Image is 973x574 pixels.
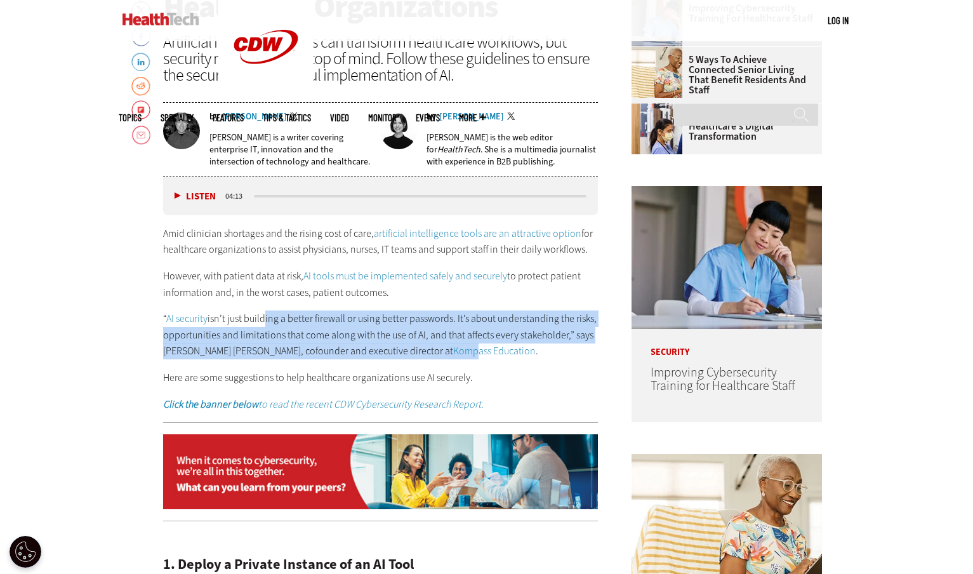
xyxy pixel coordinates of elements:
img: Doctors reviewing tablet [632,103,682,154]
a: Features [213,113,244,123]
div: Cookie Settings [10,536,41,568]
div: User menu [828,14,849,27]
a: Events [416,113,440,123]
a: Tips & Tactics [263,113,311,123]
a: CDW [218,84,314,97]
a: Click the banner belowto read the recent CDW Cybersecurity Research Report. [163,397,484,411]
img: na-prrcloud-static-2024-na-desktop [163,434,599,509]
button: Listen [175,192,216,201]
span: Specialty [161,113,194,123]
img: Home [122,13,199,25]
em: to read the recent CDW Cybersecurity Research Report. [163,397,484,411]
a: artificial intelligence tools are an attractive option [374,227,581,240]
div: duration [223,190,252,202]
span: Topics [119,113,142,123]
strong: Click the banner below [163,397,258,411]
img: nurse studying on computer [632,186,822,329]
div: media player [163,177,599,215]
a: Doctors reviewing tablet [632,103,689,114]
a: The Importance of BCDR in Healthcare’s Digital Transformation [632,111,814,142]
p: [PERSON_NAME] is the web editor for . She is a multimedia journalist with experience in B2B publi... [427,131,598,168]
em: HealthTech [437,143,480,156]
a: Kompass Education [453,344,536,357]
a: AI tools must be implemented safely and securely [303,269,507,283]
a: Twitter [507,112,519,123]
button: Open Preferences [10,536,41,568]
span: More [459,113,486,123]
a: Log in [828,15,849,26]
p: Here are some suggestions to help healthcare organizations use AI securely. [163,370,599,386]
a: MonITor [368,113,397,123]
p: Security [632,329,822,357]
p: [PERSON_NAME] is a writer covering enterprise IT, innovation and the intersection of technology a... [209,131,372,168]
a: Improving Cybersecurity Training for Healthcare Staff [651,364,795,394]
p: “ isn’t just building a better firewall or using better passwords. It’s about understanding the r... [163,310,599,359]
a: Video [330,113,349,123]
p: However, with patient data at risk, to protect patient information and, in the worst cases, patie... [163,268,599,300]
a: AI security [166,312,208,325]
h2: 1. Deploy a Private Instance of an AI Tool [163,557,599,571]
p: Amid clinician shortages and the rising cost of care, for healthcare organizations to assist phys... [163,225,599,258]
